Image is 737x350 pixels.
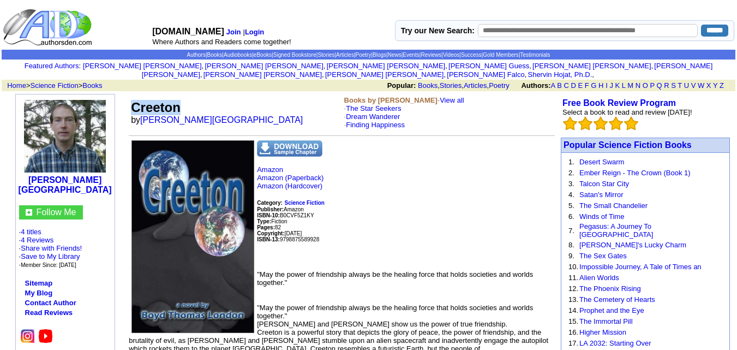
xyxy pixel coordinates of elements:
[526,72,528,78] font: i
[257,212,280,218] b: ISBN-10:
[26,209,32,216] img: gc.jpg
[720,81,724,90] a: Z
[579,263,702,271] a: Impossible Journey, A Tale of Times an
[83,62,712,79] font: , , , , , , , , , ,
[579,339,651,347] a: LA 2032: Starting Over
[257,270,533,287] font: "May the power of friendship always be the healing force that holds societies and worlds together."
[594,116,608,130] img: bigemptystars.png
[609,81,613,90] a: J
[257,218,287,224] font: Fiction
[643,81,648,90] a: O
[273,52,316,58] a: Signed Bookstore
[568,212,574,221] font: 6.
[245,28,264,36] a: Login
[203,63,205,69] font: i
[19,228,82,269] font: · ·
[317,52,334,58] a: Stories
[25,279,53,287] a: Sitemap
[678,81,682,90] a: T
[243,28,266,36] font: |
[568,191,574,199] font: 4.
[713,81,717,90] a: Y
[21,244,82,252] a: Share with Friends!
[37,207,76,217] a: Follow Me
[25,309,73,317] a: Read Reviews
[346,104,401,112] a: The Star Seekers
[346,112,400,121] a: Dream Wanderer
[443,52,459,58] a: Videos
[388,52,402,58] a: News
[387,81,416,90] b: Popular:
[624,116,638,130] img: bigemptystars.png
[568,317,578,325] font: 15.
[257,174,323,182] a: Amazon (Paperback)
[203,70,322,79] a: [PERSON_NAME] [PERSON_NAME]
[21,252,80,260] a: Save to My Library
[684,81,689,90] a: U
[226,28,241,36] a: Join
[562,98,676,108] b: Free Book Review Program
[21,329,34,343] img: ig.png
[579,328,626,336] a: Higher Mission
[257,212,314,218] font: B0CVF5Z1KY
[187,52,550,58] span: | | | | | | | | | | | | | | |
[421,52,441,58] a: Reviews
[82,81,102,90] a: Books
[21,228,41,236] a: 4 titles
[521,81,550,90] b: Authors:
[571,81,576,90] a: D
[344,104,405,129] font: ·
[664,81,669,90] a: R
[31,81,79,90] a: Science Fiction
[257,206,304,212] font: Amazon
[21,262,76,268] font: Member Since: [DATE]
[324,72,325,78] font: i
[24,100,106,173] img: 226715.jpg
[83,62,201,70] a: [PERSON_NAME] [PERSON_NAME]
[344,112,405,129] font: ·
[579,306,644,315] a: Prophet and the Eye
[489,81,510,90] a: Poetry
[21,236,53,244] a: 4 Reviews
[568,180,574,188] font: 3.
[3,81,102,90] font: > >
[598,81,603,90] a: H
[698,81,704,90] a: W
[202,72,203,78] font: i
[131,140,254,333] img: See larger image
[140,115,303,124] a: [PERSON_NAME][GEOGRAPHIC_DATA]
[344,96,438,104] b: Books by [PERSON_NAME]
[344,121,405,129] font: ·
[627,81,633,90] a: M
[579,169,691,177] a: Ember Reign - The Crown (Book 1)
[562,108,692,116] font: Select a book to read and review [DATE]!
[387,81,734,90] font: , , ,
[257,182,322,190] a: Amazon (Hardcover)
[187,52,205,58] a: Authors
[39,329,52,343] img: youtube.png
[418,81,438,90] a: Books
[440,81,462,90] a: Stories
[606,81,608,90] a: I
[579,241,686,249] a: [PERSON_NAME]'s Lucky Charm
[285,200,325,206] b: Science Fiction
[257,140,322,157] img: dnsample.png
[207,52,223,58] a: Books
[579,274,619,282] a: Alien Worlds
[152,38,291,46] font: Where Authors and Readers come together!
[568,284,578,293] font: 12.
[131,115,310,124] font: by
[568,306,578,315] font: 14.
[7,81,26,90] a: Home
[483,52,519,58] a: Gold Members
[344,96,464,129] font: -
[564,140,692,150] font: Popular Science Fiction Books
[568,201,574,210] font: 5.
[285,198,325,206] a: Science Fiction
[579,180,629,188] a: Talcon Star City
[142,62,712,79] a: [PERSON_NAME] [PERSON_NAME]
[706,81,711,90] a: X
[691,81,696,90] a: V
[19,175,112,194] a: [PERSON_NAME][GEOGRAPHIC_DATA]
